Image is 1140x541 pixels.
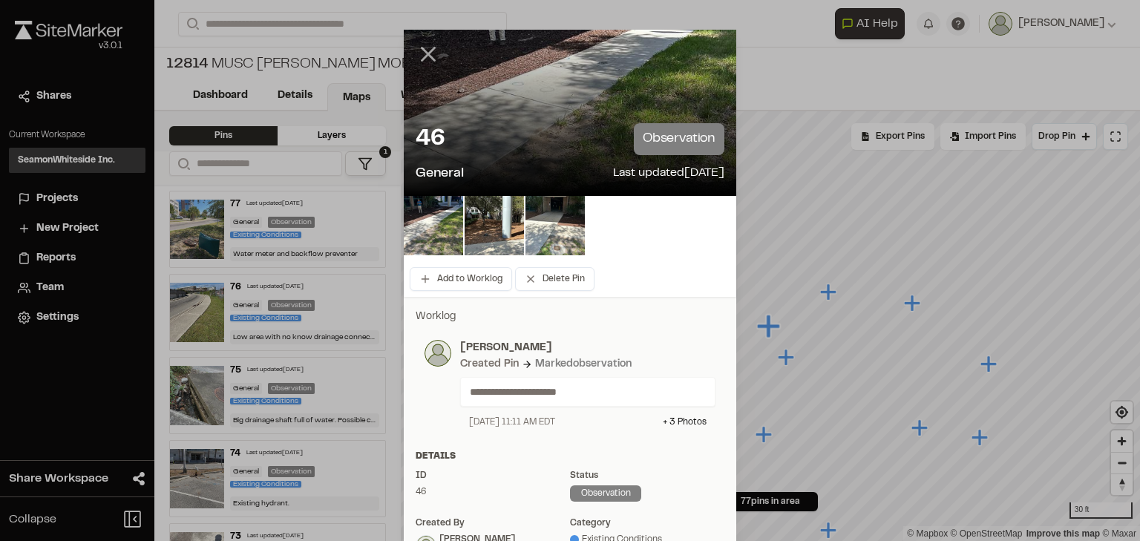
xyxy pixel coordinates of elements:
div: 46 [416,485,570,499]
img: file [404,196,463,255]
img: file [465,196,524,255]
p: General [416,164,464,184]
p: Last updated [DATE] [613,164,724,184]
div: Created Pin [460,356,519,373]
div: [DATE] 11:11 AM EDT [469,416,555,429]
p: Worklog [416,309,724,325]
div: Details [416,450,724,463]
div: observation [570,485,641,502]
img: file [525,196,585,255]
div: category [570,517,724,530]
div: Created by [416,517,570,530]
button: Delete Pin [515,267,594,291]
div: ID [416,469,570,482]
p: 46 [416,125,445,154]
button: Add to Worklog [410,267,512,291]
p: observation [634,123,724,155]
img: photo [425,340,451,367]
div: Marked observation [535,356,632,373]
div: Status [570,469,724,482]
div: + 3 Photo s [663,416,707,429]
p: [PERSON_NAME] [460,340,715,356]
